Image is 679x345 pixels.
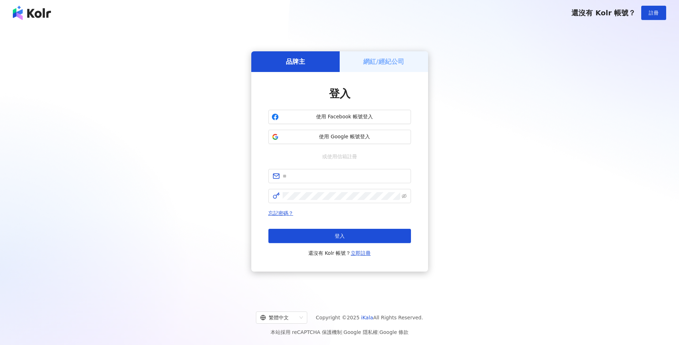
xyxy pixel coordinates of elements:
a: Google 條款 [379,329,408,335]
button: 註冊 [641,6,666,20]
span: Copyright © 2025 All Rights Reserved. [316,313,423,322]
span: 還沒有 Kolr 帳號？ [308,249,371,257]
img: logo [13,6,51,20]
h5: 品牌主 [286,57,305,66]
a: 忘記密碼？ [268,210,293,216]
span: 註冊 [649,10,659,16]
div: 繁體中文 [260,312,297,323]
a: 立即註冊 [351,250,371,256]
span: 登入 [329,87,350,100]
span: 本站採用 reCAPTCHA 保護機制 [271,328,408,336]
span: 登入 [335,233,345,239]
button: 使用 Google 帳號登入 [268,130,411,144]
button: 登入 [268,229,411,243]
span: 還沒有 Kolr 帳號？ [571,9,636,17]
span: 或使用信箱註冊 [317,153,362,160]
span: eye-invisible [402,194,407,199]
span: 使用 Facebook 帳號登入 [282,113,408,120]
button: 使用 Facebook 帳號登入 [268,110,411,124]
a: Google 隱私權 [344,329,378,335]
a: iKala [361,315,373,320]
span: | [378,329,380,335]
h5: 網紅/經紀公司 [363,57,404,66]
span: 使用 Google 帳號登入 [282,133,408,140]
span: | [342,329,344,335]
